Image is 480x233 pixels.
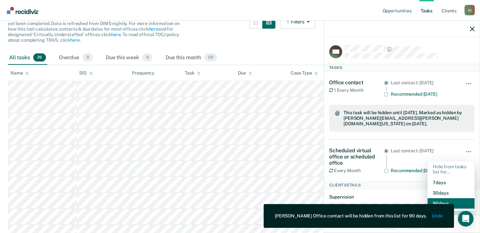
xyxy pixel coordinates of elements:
[324,181,480,189] div: Client Details
[464,5,475,15] button: Profile dropdown button
[33,53,46,62] span: 26
[329,88,384,93] div: 1 Every Month
[391,80,456,86] div: Last contact: [DATE]
[164,51,218,65] div: Due this month
[111,32,121,37] a: here
[432,213,443,219] button: Undo
[329,79,384,86] div: Office contact
[291,70,318,76] div: Case Type
[238,70,252,76] div: Due
[343,110,469,126] span: This task will be hidden until [DATE]. Marked as hidden by [PERSON_NAME][EMAIL_ADDRESS][PERSON_NA...
[324,64,480,72] div: Tasks
[329,147,384,166] div: Scheduled virtual office or scheduled office
[142,53,153,62] span: 0
[275,213,427,219] div: [PERSON_NAME] Office contact will be hidden from this list for 90 days.
[204,53,217,62] span: 23
[458,211,473,226] div: Open Intercom Messenger
[464,5,475,15] div: J G
[8,16,180,43] span: The clients listed below have upcoming requirements due this month that have not yet been complet...
[10,70,29,76] div: Name
[79,70,93,76] div: SID
[281,16,315,29] button: Filters
[391,148,456,154] div: Last contact: [DATE]
[149,26,158,32] a: here
[70,37,80,43] a: here
[428,198,474,209] button: 90 days
[428,161,474,178] div: Hide from tasks list for...
[58,51,94,65] div: Overdue
[391,168,456,173] div: Recommended [DATE]
[329,168,384,173] div: Every Month
[132,70,154,76] div: Frequency
[7,7,38,14] img: Recidiviz
[185,70,200,76] div: Task
[105,51,154,65] div: Due this week
[391,91,456,97] div: Recommended [DATE]
[8,51,47,65] div: All tasks
[428,188,474,198] button: 30 days
[428,177,474,188] button: 7 days
[82,53,93,62] span: 3
[329,194,474,200] dt: Supervision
